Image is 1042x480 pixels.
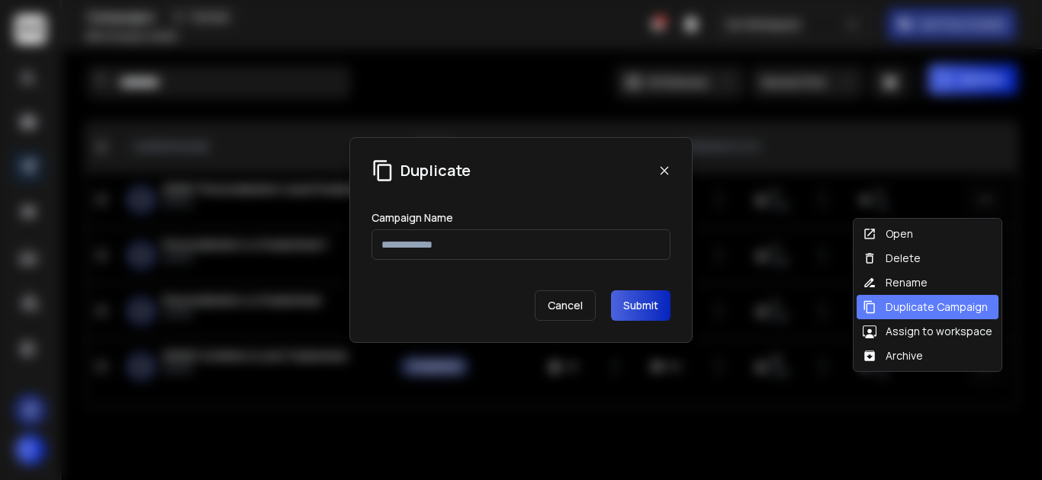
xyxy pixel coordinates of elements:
[371,213,453,223] label: Campaign Name
[400,160,471,181] h1: Duplicate
[863,324,992,339] div: Assign to workspace
[535,290,596,321] p: Cancel
[863,226,913,242] div: Open
[611,290,671,321] button: Submit
[863,299,988,315] div: Duplicate Campaign
[863,348,923,363] div: Archive
[863,275,928,290] div: Rename
[863,251,921,266] div: Delete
